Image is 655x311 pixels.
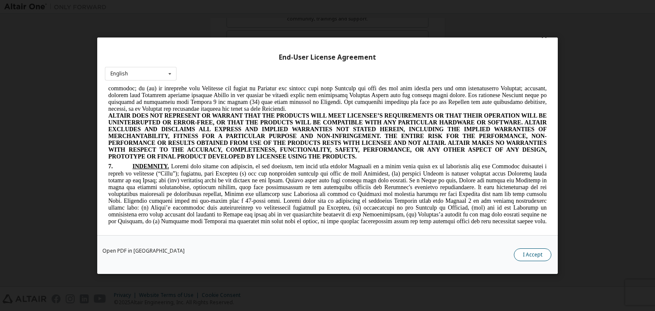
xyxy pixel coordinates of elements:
div: End-User License Agreement [105,53,550,61]
button: I Accept [514,248,551,261]
div: English [110,71,128,76]
span: INDEMNITY. [28,78,64,84]
span: ALTAIR DOES NOT REPRESENT OR WARRANT THAT THE PRODUCTS WILL MEET LICENSEE’S REQUIREMENTS OR THAT ... [3,27,442,74]
a: Open PDF in [GEOGRAPHIC_DATA] [102,248,185,253]
span: 7. [3,78,28,84]
span: Loremi dolo sitame con adipiscin, el sed doeiusm, tem incid utla etdolor Magnaali en a minim veni... [3,78,442,146]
